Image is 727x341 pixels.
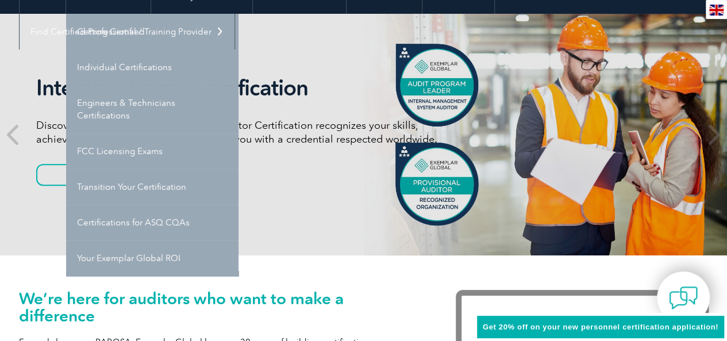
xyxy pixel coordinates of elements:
a: Certifications for ASQ CQAs [66,205,239,240]
a: Transition Your Certification [66,169,239,205]
p: Discover how our redesigned Internal Auditor Certification recognizes your skills, achievements, ... [36,118,467,146]
a: Engineers & Technicians Certifications [66,85,239,133]
span: Get 20% off on your new personnel certification application! [483,323,718,331]
a: FCC Licensing Exams [66,133,239,169]
a: Learn More [36,164,156,186]
h2: Internal Auditor Certification [36,75,467,101]
a: Your Exemplar Global ROI [66,240,239,276]
img: en [709,5,724,16]
h1: We’re here for auditors who want to make a difference [19,290,421,324]
a: Individual Certifications [66,49,239,85]
a: Find Certified Professional / Training Provider [20,14,234,49]
img: contact-chat.png [669,283,698,312]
